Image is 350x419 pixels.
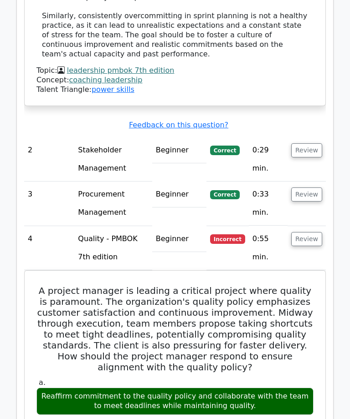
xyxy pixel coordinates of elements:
[74,227,152,271] td: Quality - PMBOK 7th edition
[74,138,152,182] td: Stakeholder Management
[67,66,175,75] a: leadership pmbok 7th edition
[210,235,245,244] span: Incorrect
[152,138,206,164] td: Beginner
[36,286,314,373] h5: A project manager is leading a critical project where quality is paramount. The organization's qu...
[291,188,322,202] button: Review
[24,138,74,182] td: 2
[210,191,240,200] span: Correct
[249,182,288,226] td: 0:33 min.
[152,182,206,208] td: Beginner
[210,146,240,155] span: Correct
[291,232,322,247] button: Review
[36,76,314,86] div: Concept:
[74,182,152,226] td: Procurement Management
[92,86,134,94] a: power skills
[291,144,322,158] button: Review
[24,182,74,226] td: 3
[249,227,288,271] td: 0:55 min.
[69,76,143,85] a: coaching leadership
[24,227,74,271] td: 4
[249,138,288,182] td: 0:29 min.
[39,379,46,387] span: a.
[152,227,206,252] td: Beginner
[36,388,314,415] div: Reaffirm commitment to the quality policy and collaborate with the team to meet deadlines while m...
[129,121,228,130] a: Feedback on this question?
[36,66,314,95] div: Talent Triangle:
[36,66,314,76] div: Topic:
